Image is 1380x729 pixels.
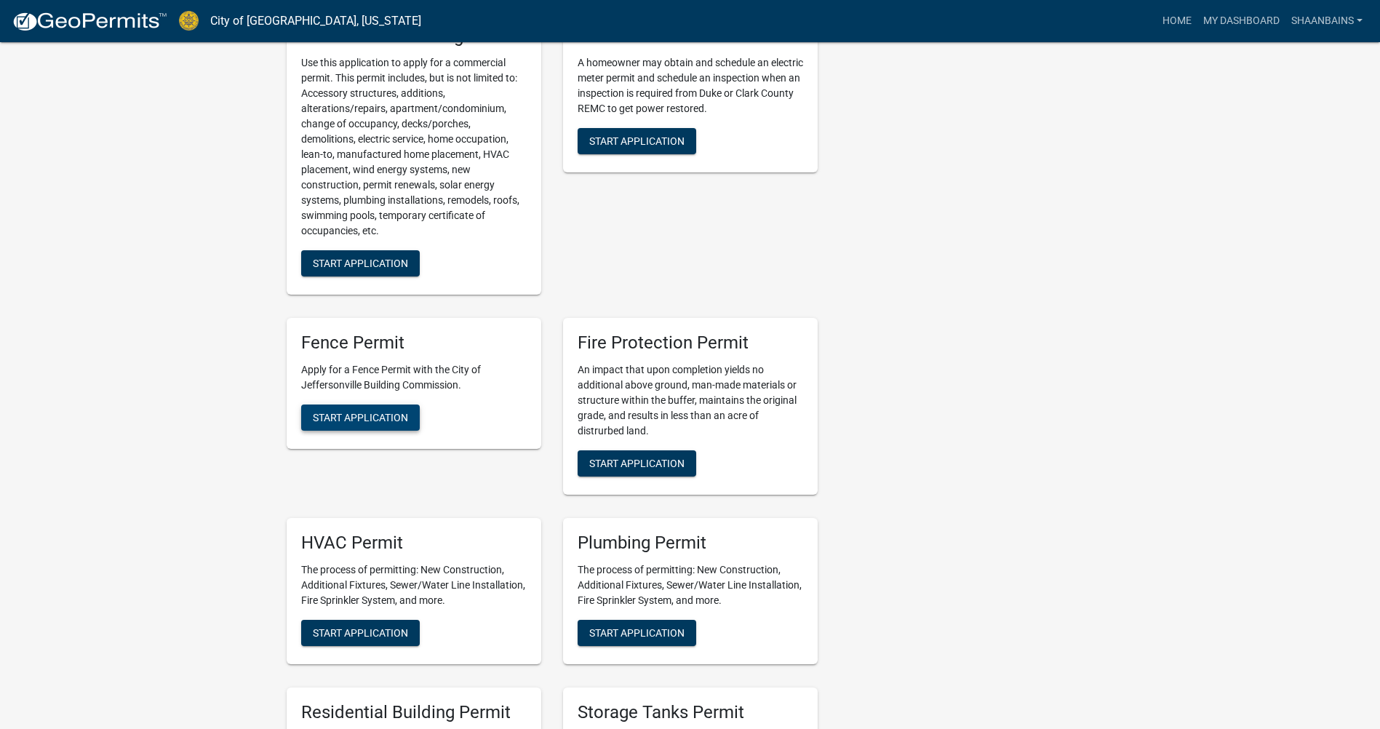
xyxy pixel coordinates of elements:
[589,458,685,469] span: Start Application
[1197,7,1285,35] a: My Dashboard
[301,533,527,554] h5: HVAC Permit
[589,135,685,147] span: Start Application
[578,562,803,608] p: The process of permitting: New Construction, Additional Fixtures, Sewer/Water Line Installation, ...
[578,533,803,554] h5: Plumbing Permit
[301,332,527,354] h5: Fence Permit
[1157,7,1197,35] a: Home
[578,620,696,646] button: Start Application
[578,55,803,116] p: A homeowner may obtain and schedule an electric meter permit and schedule an inspection when an i...
[578,332,803,354] h5: Fire Protection Permit
[578,450,696,477] button: Start Application
[301,362,527,393] p: Apply for a Fence Permit with the City of Jeffersonville Building Commission.
[301,250,420,276] button: Start Application
[313,412,408,423] span: Start Application
[179,11,199,31] img: City of Jeffersonville, Indiana
[301,55,527,239] p: Use this application to apply for a commercial permit. This permit includes, but is not limited t...
[301,405,420,431] button: Start Application
[578,362,803,439] p: An impact that upon completion yields no additional above ground, man-made materials or structure...
[313,258,408,269] span: Start Application
[301,562,527,608] p: The process of permitting: New Construction, Additional Fixtures, Sewer/Water Line Installation, ...
[210,9,421,33] a: City of [GEOGRAPHIC_DATA], [US_STATE]
[578,128,696,154] button: Start Application
[301,702,527,723] h5: Residential Building Permit
[589,627,685,639] span: Start Application
[1285,7,1368,35] a: shaanbains
[301,620,420,646] button: Start Application
[313,627,408,639] span: Start Application
[578,702,803,723] h5: Storage Tanks Permit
